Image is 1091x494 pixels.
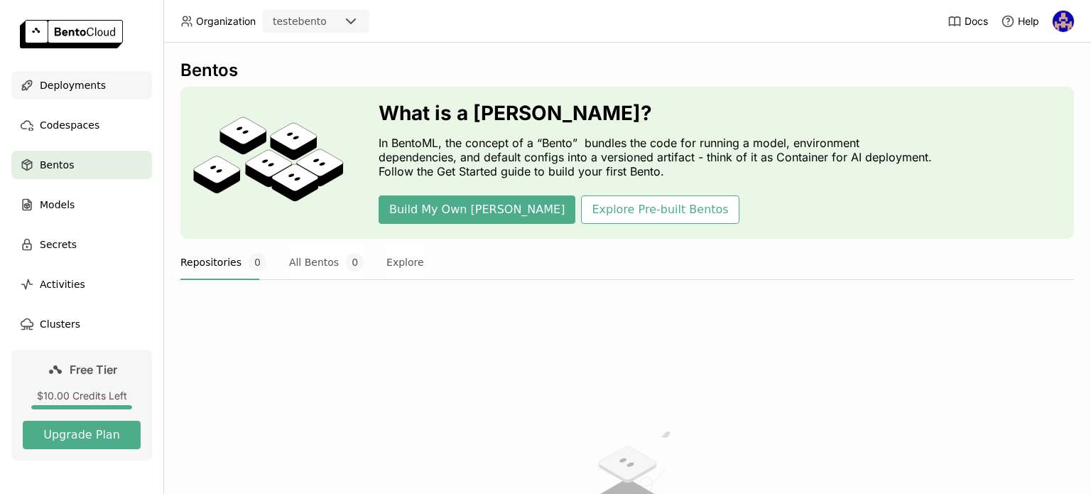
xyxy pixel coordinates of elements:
a: Deployments [11,71,152,100]
button: Explore Pre-built Bentos [581,195,739,224]
a: Models [11,190,152,219]
span: Models [40,196,75,213]
span: Free Tier [70,363,117,377]
span: Bentos [40,156,74,173]
span: Secrets [40,236,77,253]
h3: What is a [PERSON_NAME]? [379,102,940,124]
div: Bentos [180,60,1074,81]
span: Organization [196,15,256,28]
a: Bentos [11,151,152,179]
a: Codespaces [11,111,152,139]
img: logo [20,20,123,48]
span: Deployments [40,77,106,94]
button: Repositories [180,245,266,280]
span: Help [1018,15,1039,28]
p: In BentoML, the concept of a “Bento” bundles the code for running a model, environment dependenci... [379,136,940,178]
a: Secrets [11,230,152,259]
div: $10.00 Credits Left [23,390,141,402]
span: Docs [965,15,988,28]
div: Help [1001,14,1039,28]
a: Activities [11,270,152,299]
img: sidney santos [1053,11,1074,32]
a: Clusters [11,310,152,338]
a: Free Tier$10.00 Credits LeftUpgrade Plan [11,350,152,461]
span: Codespaces [40,117,99,134]
input: Selected testebento. [328,15,330,29]
span: 0 [346,253,364,272]
button: Upgrade Plan [23,421,141,449]
span: Clusters [40,316,80,333]
span: 0 [249,253,266,272]
a: Docs [948,14,988,28]
img: cover onboarding [192,116,344,210]
button: Build My Own [PERSON_NAME] [379,195,575,224]
span: Activities [40,276,85,293]
button: All Bentos [289,245,364,280]
button: Explore [386,245,424,280]
div: testebento [273,14,327,28]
